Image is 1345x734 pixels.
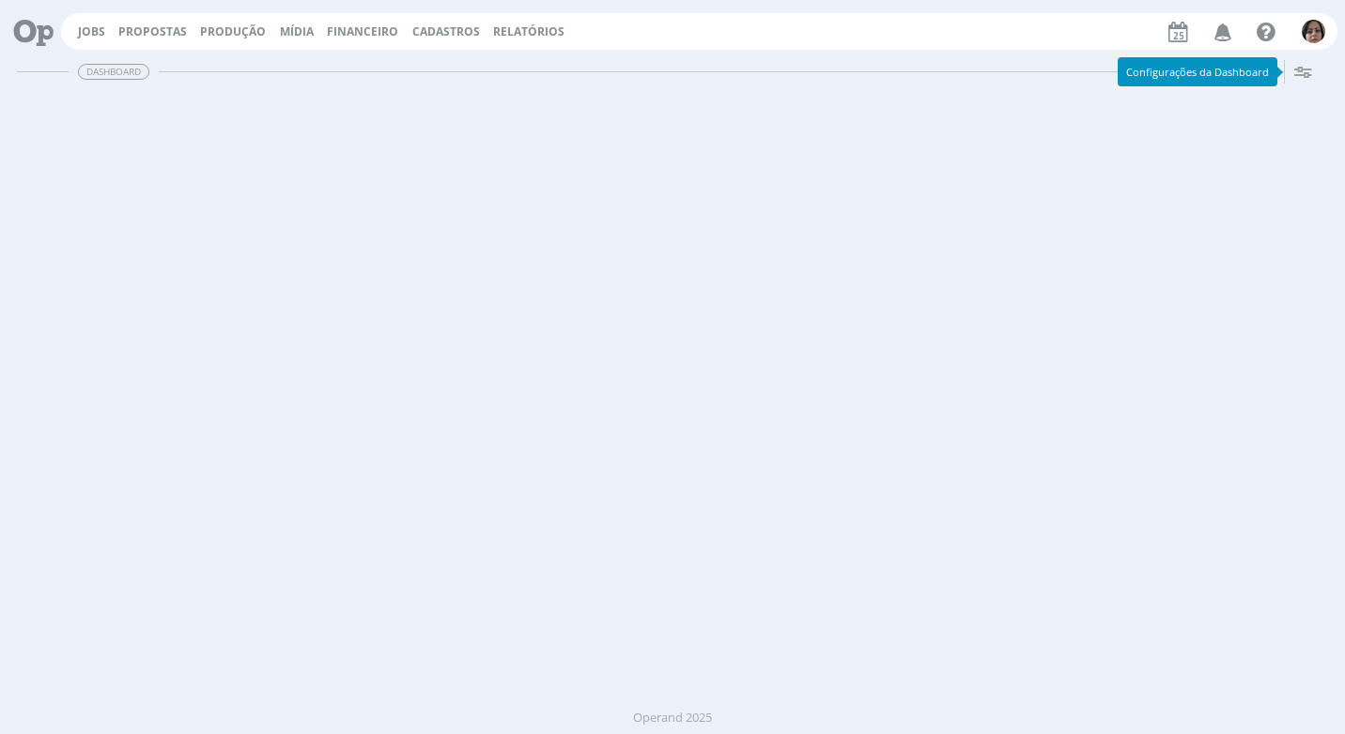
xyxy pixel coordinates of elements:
button: Mídia [274,24,319,39]
a: Jobs [78,23,105,39]
button: Relatórios [487,24,570,39]
button: 6 [1301,15,1326,48]
span: Financeiro [327,23,398,39]
span: Cadastros [412,23,480,39]
div: Configurações da Dashboard [1118,57,1277,86]
a: Produção [200,23,266,39]
a: Mídia [280,23,314,39]
a: Propostas [118,23,187,39]
a: Relatórios [493,23,564,39]
button: Propostas [113,24,193,39]
img: 6 [1302,20,1325,43]
button: Jobs [72,24,111,39]
span: Dashboard [78,64,149,80]
button: Financeiro [321,24,404,39]
button: Cadastros [407,24,486,39]
button: Produção [194,24,271,39]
